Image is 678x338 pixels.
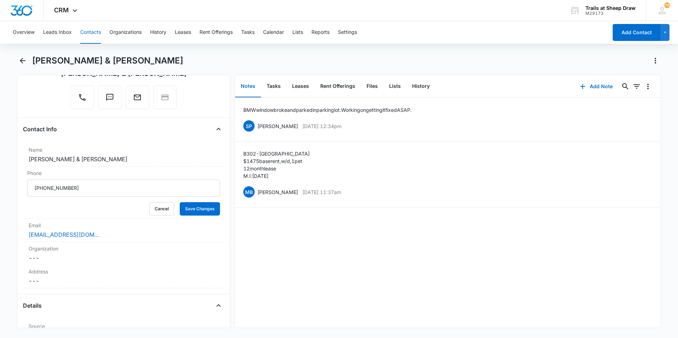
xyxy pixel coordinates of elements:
div: account name [585,5,636,11]
button: Settings [338,21,357,44]
button: Close [213,123,224,135]
button: Files [361,76,383,97]
h1: [PERSON_NAME] & [PERSON_NAME] [32,55,183,66]
dd: --- [29,254,219,262]
a: Email [126,97,149,103]
a: [EMAIL_ADDRESS][DOMAIN_NAME] [29,230,99,239]
button: Actions [650,55,661,66]
button: Search... [620,81,631,92]
span: MB [243,186,255,198]
label: Phone [27,169,220,177]
a: Call [71,97,94,103]
button: Lists [292,21,303,44]
button: Reports [311,21,329,44]
h4: Details [23,301,42,310]
button: Close [213,300,224,311]
button: Overflow Menu [642,81,654,92]
span: CRM [54,6,69,14]
button: Cancel [149,202,174,216]
p: [DATE] 12:34pm [302,122,341,130]
button: Tasks [261,76,286,97]
p: [DATE] 11:37am [302,188,341,196]
label: Name [29,146,219,153]
label: Source [29,322,219,330]
button: Leases [286,76,315,97]
button: Filters [631,81,642,92]
button: Rent Offerings [200,21,233,44]
dd: --- [29,277,219,285]
button: History [406,76,435,97]
a: Text [98,97,121,103]
button: Back [17,55,28,66]
button: Notes [235,76,261,97]
p: [PERSON_NAME] [257,188,298,196]
div: Name[PERSON_NAME] & [PERSON_NAME] [23,143,224,167]
div: Email[EMAIL_ADDRESS][DOMAIN_NAME] [23,219,224,242]
label: Address [29,268,219,275]
span: 76 [664,2,670,8]
p: $1475 base rent, w/d, 1 pet [243,157,310,165]
button: Lists [383,76,406,97]
button: Contacts [80,21,101,44]
button: Call [71,86,94,109]
p: B302 - [GEOGRAPHIC_DATA] [243,150,310,157]
h4: Contact Info [23,125,57,133]
button: Overview [13,21,35,44]
label: Email [29,222,219,229]
p: 12 month lease [243,165,310,172]
button: Leases [175,21,191,44]
button: Organizations [109,21,142,44]
p: M.I: [DATE] [243,172,310,180]
button: Leads Inbox [43,21,72,44]
div: account id [585,11,636,16]
input: Phone [27,180,220,197]
div: Organization--- [23,242,224,265]
div: notifications count [664,2,670,8]
p: [PERSON_NAME] [257,122,298,130]
button: Rent Offerings [315,76,361,97]
button: Text [98,86,121,109]
dd: [PERSON_NAME] & [PERSON_NAME] [29,155,219,163]
p: BMW window broke and parked in parking lot. Working on getting it fixed ASAP. [243,106,412,114]
button: Calendar [263,21,284,44]
button: Save Changes [180,202,220,216]
button: Add Contact [613,24,660,41]
button: Tasks [241,21,255,44]
label: Organization [29,245,219,252]
div: Address--- [23,265,224,288]
span: SP [243,120,255,132]
button: History [150,21,166,44]
button: Email [126,86,149,109]
button: Add Note [573,78,620,95]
